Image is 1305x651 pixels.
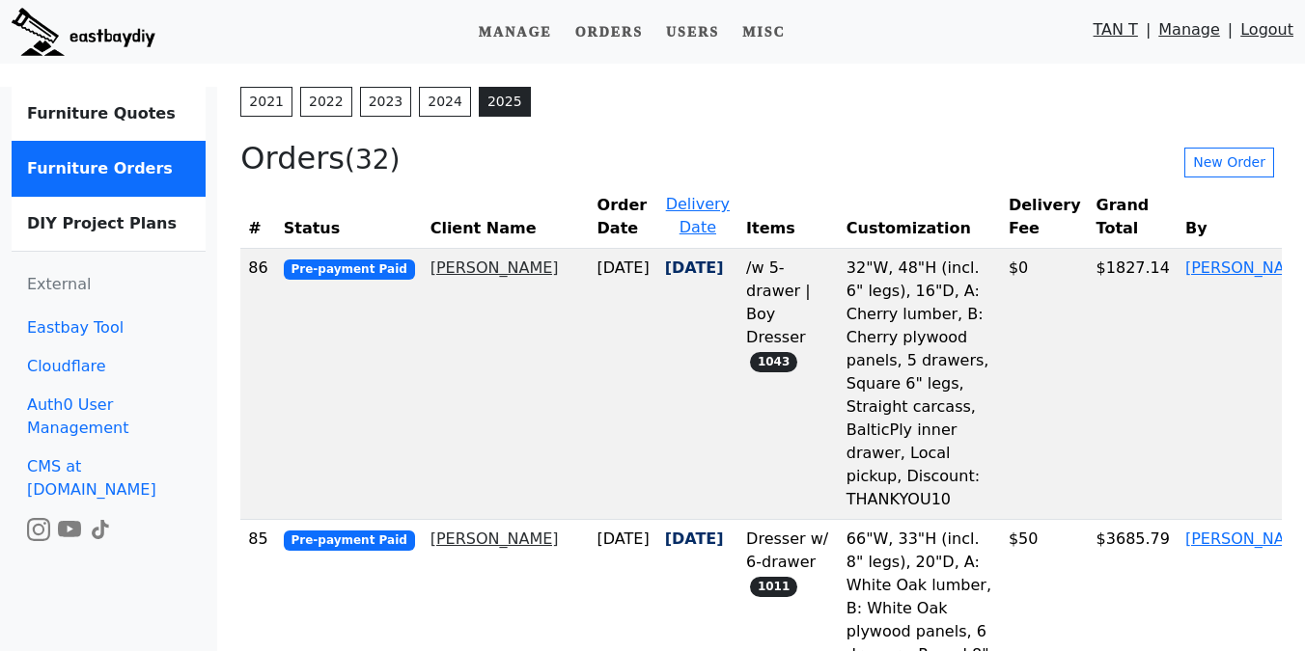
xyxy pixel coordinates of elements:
[345,144,401,176] small: ( 32 )
[590,249,657,520] td: [DATE]
[1240,18,1293,50] a: Logout
[12,87,206,142] a: Furniture Quotes
[471,14,560,50] a: Manage
[89,519,112,537] a: Watch the build video or pictures on TikTok
[276,184,423,249] th: Status
[58,519,81,537] a: Watch the build video or pictures on YouTube
[657,249,738,520] td: [DATE]
[240,249,275,520] td: 86
[27,519,50,537] a: Watch the build video or pictures on Instagram
[240,87,292,117] a: 2021
[419,87,471,117] a: 2024
[12,197,206,251] a: DIY Project Plans
[27,275,91,293] span: External
[12,386,206,448] a: Auth0 User Management
[1184,148,1274,177] a: New Order
[479,87,531,117] a: 2025
[430,258,559,277] a: [PERSON_NAME]
[1089,184,1178,249] th: Grand Total
[568,14,651,50] a: Orders
[430,529,559,548] a: [PERSON_NAME]
[284,258,415,277] a: Pre-payment Paid
[12,309,206,347] a: Eastbay Tool
[12,347,206,386] a: Cloudflare
[300,87,352,117] a: 2022
[746,529,828,594] span: Dresser w/ 6-drawer
[1001,249,1089,520] td: $ 0
[27,159,173,177] b: Furniture Orders
[1158,18,1220,50] a: Manage
[658,14,727,50] a: Users
[284,530,415,550] span: Pre-payment Paid
[284,259,415,279] span: Pre-payment Paid
[1094,18,1138,50] a: TAN T
[1146,18,1151,50] span: |
[12,141,206,197] a: Furniture Orders
[590,184,657,249] th: Order Date
[1228,18,1233,50] span: |
[423,184,590,249] th: Client Name
[27,214,177,232] b: DIY Project Plans
[360,87,412,117] a: 2023
[750,352,797,371] b: 1043
[750,577,797,596] b: 1011
[284,529,415,548] a: Pre-payment Paid
[1001,184,1089,249] th: Delivery Fee
[12,448,206,509] a: CMS at [DOMAIN_NAME]
[839,184,1001,249] th: Customization
[839,249,1001,520] td: 32"W, 48"H (incl. 6" legs), 16"D, A: Cherry lumber, B: Cherry plywood panels, 5 drawers, Square 6...
[746,258,811,369] span: /w 5-drawer | Boy Dresser
[738,184,839,249] th: Items
[12,8,155,56] img: eastbaydiy
[27,104,176,122] b: Furniture Quotes
[240,184,275,249] th: #
[1089,249,1178,520] td: $ 1827.14
[735,14,793,50] a: Misc
[665,192,731,240] button: Delivery Date
[240,140,400,176] h2: Orders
